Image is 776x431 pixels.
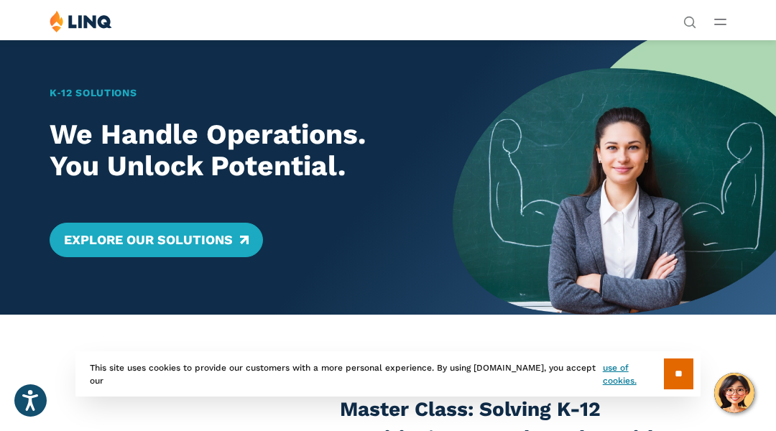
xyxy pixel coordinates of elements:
img: Home Banner [453,40,776,315]
div: This site uses cookies to provide our customers with a more personal experience. By using [DOMAIN... [75,351,701,397]
button: Hello, have a question? Let’s chat. [714,373,754,413]
nav: Utility Navigation [683,10,696,27]
button: Open Main Menu [714,14,726,29]
h2: We Handle Operations. You Unlock Potential. [50,119,421,183]
button: Open Search Bar [683,14,696,27]
img: LINQ | K‑12 Software [50,10,112,32]
h1: K‑12 Solutions [50,85,421,101]
a: use of cookies. [603,361,664,387]
a: Explore Our Solutions [50,223,263,257]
